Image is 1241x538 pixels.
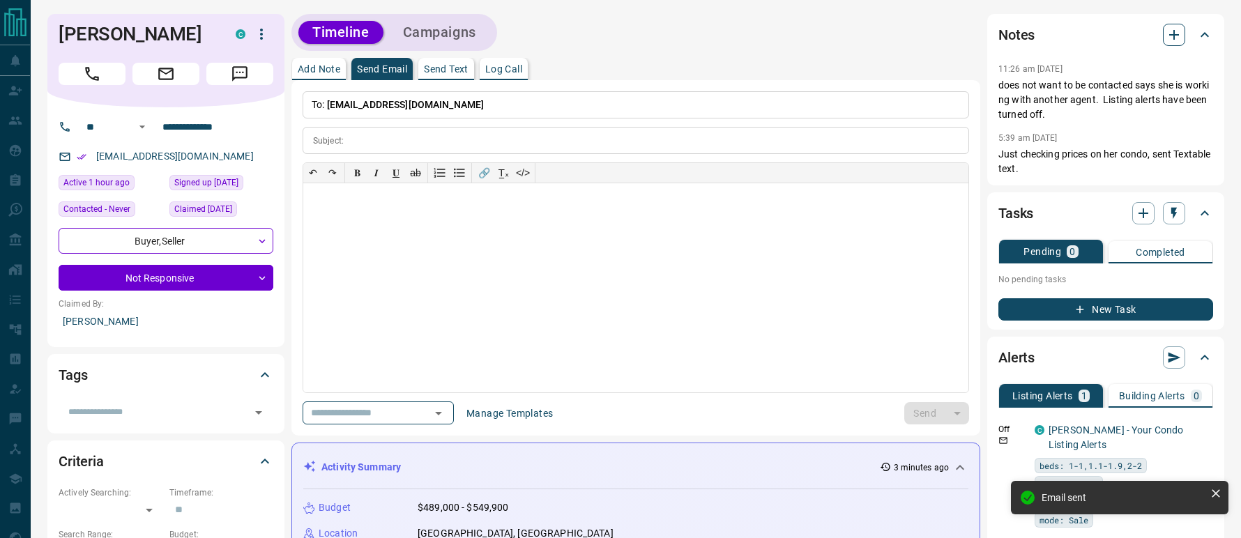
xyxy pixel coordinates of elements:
div: Email sent [1042,492,1205,503]
p: Just checking prices on her condo, sent Textable text. [998,147,1213,176]
span: Signed up [DATE] [174,176,238,190]
div: Not Responsive [59,265,273,291]
button: Timeline [298,21,383,44]
button: Manage Templates [458,402,561,424]
button: Open [429,403,448,423]
div: Buyer , Seller [59,228,273,254]
h1: [PERSON_NAME] [59,23,215,45]
div: Wed Aug 28 2019 [169,201,273,221]
p: Listing Alerts [1012,391,1073,401]
p: Send Email [357,64,407,74]
p: 11:26 am [DATE] [998,64,1063,74]
h2: Criteria [59,450,104,472]
p: Budget [319,500,351,515]
button: New Task [998,298,1213,321]
p: To: [303,91,969,118]
button: Bullet list [450,163,469,183]
span: Call [59,63,125,85]
p: Timeframe: [169,486,273,499]
p: $489,000 - $549,900 [418,500,509,515]
button: ↷ [323,163,342,183]
div: Tags [59,358,273,392]
p: Log Call [485,64,522,74]
p: 1 [1081,391,1087,401]
p: Pending [1023,247,1061,256]
div: Criteria [59,445,273,478]
svg: Email [998,436,1008,445]
button: </> [513,163,533,183]
h2: Tags [59,364,87,386]
button: ab [406,163,425,183]
div: split button [904,402,969,424]
button: 𝑰 [367,163,386,183]
span: Message [206,63,273,85]
p: Add Note [298,64,340,74]
div: Wed Aug 28 2019 [169,175,273,194]
span: Claimed [DATE] [174,202,232,216]
span: [EMAIL_ADDRESS][DOMAIN_NAME] [327,99,485,110]
p: Claimed By: [59,298,273,310]
button: Open [249,403,268,422]
p: Building Alerts [1119,391,1185,401]
div: condos.ca [236,29,245,39]
p: Completed [1136,247,1185,257]
p: Send Text [424,64,469,74]
p: Off [998,423,1026,436]
p: does not want to be contacted says she is worki ng with another agent. Listing alerts have been t... [998,78,1213,122]
span: bathrooms: 1 [1040,477,1098,491]
svg: Email Verified [77,152,86,162]
button: 🔗 [474,163,494,183]
span: Email [132,63,199,85]
div: Tasks [998,197,1213,230]
button: T̲ₓ [494,163,513,183]
button: Open [134,118,151,135]
p: Activity Summary [321,460,401,475]
div: condos.ca [1035,425,1044,435]
div: Notes [998,18,1213,52]
p: Actively Searching: [59,486,162,499]
span: 𝐔 [393,167,399,178]
span: Contacted - Never [63,202,130,216]
span: Active 1 hour ago [63,176,130,190]
h2: Notes [998,24,1035,46]
h2: Alerts [998,346,1035,369]
div: Activity Summary3 minutes ago [303,454,968,480]
button: Numbered list [430,163,450,183]
p: Subject: [313,134,344,147]
a: [PERSON_NAME] - Your Condo Listing Alerts [1049,424,1183,450]
s: ab [410,167,421,178]
p: 0 [1194,391,1199,401]
button: 𝐁 [347,163,367,183]
p: 3 minutes ago [894,461,949,474]
p: [PERSON_NAME] [59,310,273,333]
button: 𝐔 [386,163,406,183]
div: Mon Oct 13 2025 [59,175,162,194]
p: 0 [1069,247,1075,256]
button: ↶ [303,163,323,183]
button: Campaigns [389,21,490,44]
span: beds: 1-1,1.1-1.9,2-2 [1040,459,1142,472]
p: No pending tasks [998,269,1213,290]
a: [EMAIL_ADDRESS][DOMAIN_NAME] [96,151,254,162]
div: Alerts [998,341,1213,374]
p: 5:39 am [DATE] [998,133,1058,143]
h2: Tasks [998,202,1033,224]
